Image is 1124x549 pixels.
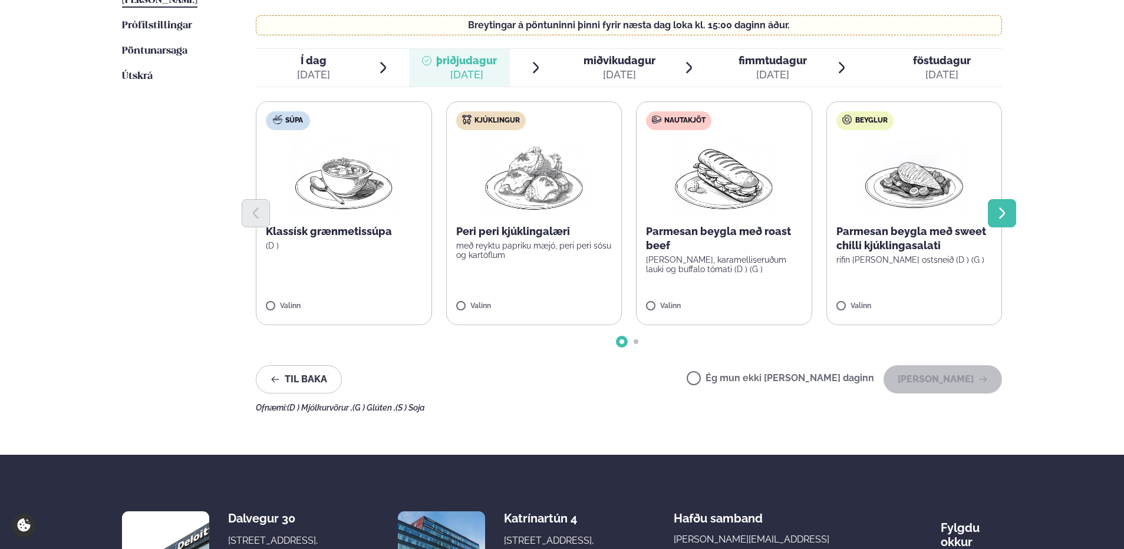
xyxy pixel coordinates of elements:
[122,21,192,31] span: Prófílstillingar
[273,115,282,124] img: soup.svg
[285,116,303,125] span: Súpa
[242,199,270,227] button: Previous slide
[836,224,993,253] p: Parmesan beygla með sweet chilli kjúklingasalati
[646,224,802,253] p: Parmesan beygla með roast beef
[584,68,655,82] div: [DATE]
[646,255,802,274] p: [PERSON_NAME], karamelliseruðum lauki og buffalo tómati (D ) (G )
[584,54,655,67] span: miðvikudagur
[256,403,1002,412] div: Ofnæmi:
[672,140,776,215] img: Panini.png
[674,502,763,525] span: Hafðu samband
[122,70,153,84] a: Útskrá
[228,511,322,525] div: Dalvegur 30
[122,19,192,33] a: Prófílstillingar
[739,68,807,82] div: [DATE]
[266,241,422,250] p: (D )
[941,511,1002,549] div: Fylgdu okkur
[122,46,187,56] span: Pöntunarsaga
[884,365,1002,393] button: [PERSON_NAME]
[456,224,612,239] p: Peri peri kjúklingalæri
[504,511,598,525] div: Katrínartún 4
[297,68,330,82] div: [DATE]
[292,140,395,215] img: Soup.png
[664,116,706,125] span: Nautakjöt
[913,68,971,82] div: [DATE]
[652,115,661,124] img: beef.svg
[913,54,971,67] span: föstudagur
[266,224,422,239] p: Klassísk grænmetissúpa
[739,54,807,67] span: fimmtudagur
[395,403,425,412] span: (S ) Soja
[862,140,966,215] img: Chicken-breast.png
[352,403,395,412] span: (G ) Glúten ,
[988,199,1016,227] button: Next slide
[855,116,888,125] span: Beyglur
[842,115,852,124] img: bagle-new-16px.svg
[287,403,352,412] span: (D ) Mjólkurvörur ,
[122,71,153,81] span: Útskrá
[122,44,187,58] a: Pöntunarsaga
[836,255,993,264] p: rifin [PERSON_NAME] ostsneið (D ) (G )
[268,21,990,30] p: Breytingar á pöntuninni þinni fyrir næsta dag loka kl. 15:00 daginn áður.
[619,339,624,344] span: Go to slide 1
[436,68,497,82] div: [DATE]
[482,140,586,215] img: Chicken-thighs.png
[436,54,497,67] span: þriðjudagur
[474,116,520,125] span: Kjúklingur
[456,241,612,260] p: með reyktu papriku mæjó, peri peri sósu og kartöflum
[634,339,638,344] span: Go to slide 2
[256,365,342,393] button: Til baka
[297,54,330,68] span: Í dag
[462,115,472,124] img: chicken.svg
[12,513,36,537] a: Cookie settings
